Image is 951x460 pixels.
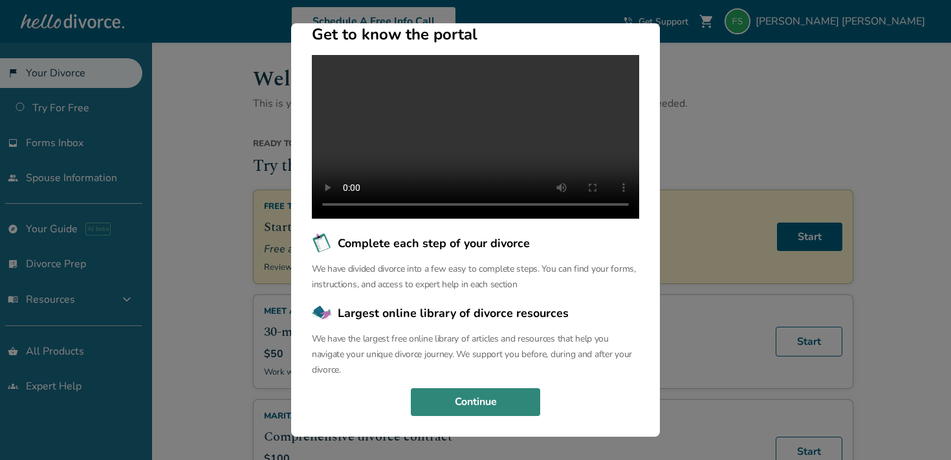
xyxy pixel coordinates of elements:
[886,398,951,460] iframe: Chat Widget
[312,261,639,292] p: We have divided divorce into a few easy to complete steps. You can find your forms, instructions,...
[338,235,530,252] span: Complete each step of your divorce
[312,24,639,45] h2: Get to know the portal
[411,388,540,417] button: Continue
[312,331,639,378] p: We have the largest free online library of articles and resources that help you navigate your uni...
[338,305,569,322] span: Largest online library of divorce resources
[312,303,333,323] img: Largest online library of divorce resources
[312,233,333,254] img: Complete each step of your divorce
